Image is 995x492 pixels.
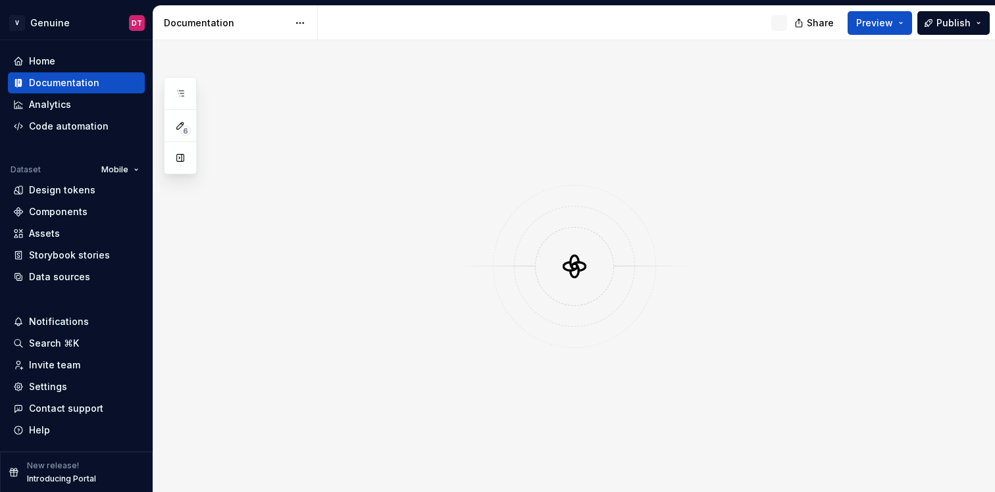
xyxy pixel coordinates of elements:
span: Mobile [101,164,128,175]
div: Code automation [29,120,109,133]
a: Components [8,201,145,222]
a: Analytics [8,94,145,115]
a: Data sources [8,266,145,287]
span: Share [807,16,834,30]
span: 6 [180,126,191,136]
div: Assets [29,227,60,240]
span: Preview [856,16,893,30]
a: Design tokens [8,180,145,201]
a: Home [8,51,145,72]
div: Search ⌘K [29,337,79,350]
div: Data sources [29,270,90,283]
div: Analytics [29,98,71,111]
div: Home [29,55,55,68]
a: Settings [8,376,145,397]
a: Storybook stories [8,245,145,266]
div: Contact support [29,402,103,415]
div: Design tokens [29,184,95,197]
div: Settings [29,380,67,393]
div: V [9,15,25,31]
div: Components [29,205,88,218]
button: Share [788,11,842,35]
button: Preview [848,11,912,35]
a: Documentation [8,72,145,93]
div: Help [29,424,50,437]
div: DT [132,18,142,28]
div: Documentation [29,76,99,89]
a: Assets [8,223,145,244]
span: Publish [936,16,971,30]
p: New release! [27,460,79,471]
button: Search ⌘K [8,333,145,354]
button: VGenuineDT [3,9,150,37]
button: Mobile [95,160,145,179]
div: Storybook stories [29,249,110,262]
div: Documentation [164,16,288,30]
a: Code automation [8,116,145,137]
p: Introducing Portal [27,474,96,484]
button: Publish [917,11,990,35]
div: Dataset [11,164,41,175]
div: Notifications [29,315,89,328]
div: Genuine [30,16,70,30]
button: Contact support [8,398,145,419]
button: Notifications [8,311,145,332]
button: Help [8,420,145,441]
div: Invite team [29,358,80,372]
a: Invite team [8,355,145,376]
